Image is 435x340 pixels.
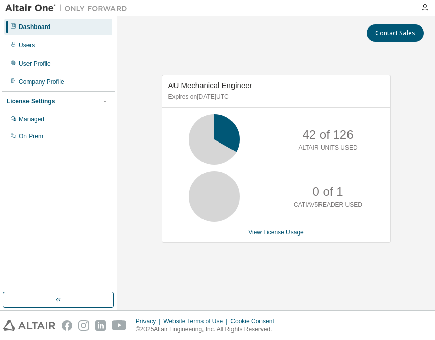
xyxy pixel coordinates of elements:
div: Users [19,41,35,49]
p: © 2025 Altair Engineering, Inc. All Rights Reserved. [136,325,280,334]
a: View License Usage [248,229,304,236]
img: altair_logo.svg [3,320,55,331]
div: Dashboard [19,23,51,31]
img: Altair One [5,3,132,13]
img: facebook.svg [62,320,72,331]
div: Managed [19,115,44,123]
p: Expires on [DATE] UTC [168,93,382,101]
span: AU Mechanical Engineer [168,81,252,90]
div: Privacy [136,317,163,325]
div: License Settings [7,97,55,105]
div: User Profile [19,60,51,68]
div: On Prem [19,132,43,140]
button: Contact Sales [367,24,424,42]
img: instagram.svg [78,320,89,331]
div: Company Profile [19,78,64,86]
img: linkedin.svg [95,320,106,331]
div: Website Terms of Use [163,317,230,325]
p: 42 of 126 [302,126,353,144]
p: 0 of 1 [312,183,343,201]
img: youtube.svg [112,320,127,331]
p: CATIAV5READER USED [294,201,362,209]
p: ALTAIR UNITS USED [298,144,357,152]
div: Cookie Consent [230,317,280,325]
